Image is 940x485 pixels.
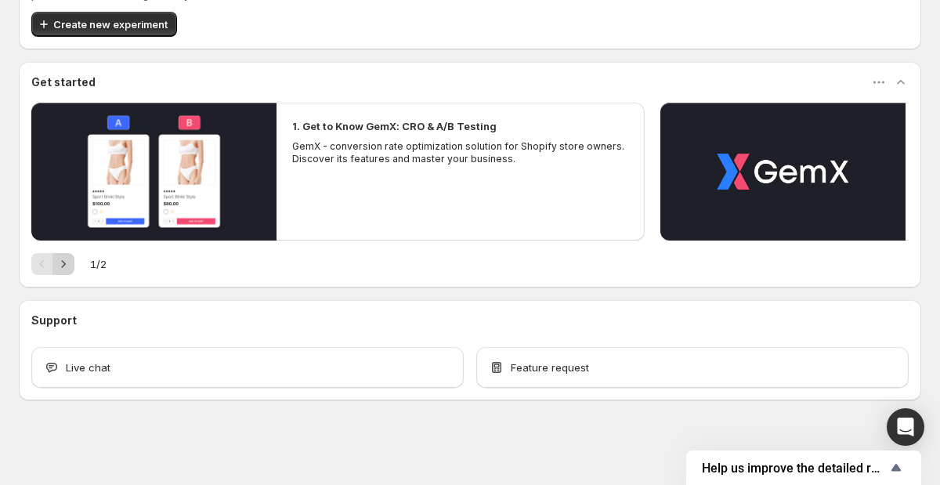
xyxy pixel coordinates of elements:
span: Help us improve the detailed report for A/B campaigns [702,461,887,476]
p: GemX - conversion rate optimization solution for Shopify store owners. Discover its features and ... [292,140,629,165]
span: Feature request [511,360,589,375]
button: Next [52,253,74,275]
span: Live chat [66,360,110,375]
nav: Pagination [31,253,74,275]
button: Play video [31,103,277,241]
button: Create new experiment [31,12,177,37]
span: Create new experiment [53,16,168,32]
div: Open Intercom Messenger [887,408,924,446]
h3: Support [31,313,77,328]
span: 1 / 2 [90,256,107,272]
button: Show survey - Help us improve the detailed report for A/B campaigns [702,458,906,477]
h2: 1. Get to Know GemX: CRO & A/B Testing [292,118,497,134]
h3: Get started [31,74,96,90]
button: Play video [660,103,906,241]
